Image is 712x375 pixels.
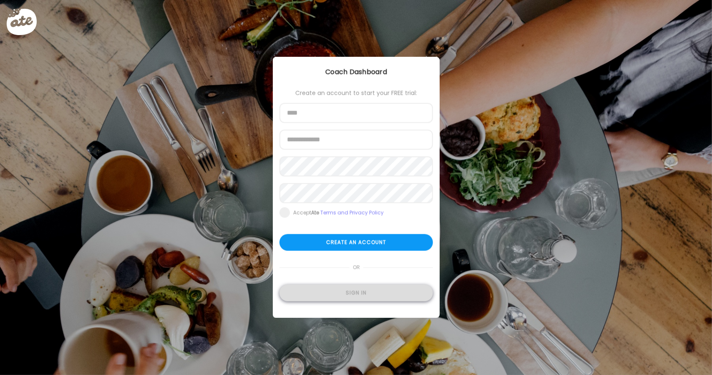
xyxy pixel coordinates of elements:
[293,210,384,216] div: Accept
[311,209,319,216] b: Ate
[320,209,384,216] a: Terms and Privacy Policy
[273,67,440,77] div: Coach Dashboard
[279,234,433,251] div: Create an account
[279,285,433,302] div: Sign in
[349,259,363,276] span: or
[279,90,433,96] div: Create an account to start your FREE trial:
